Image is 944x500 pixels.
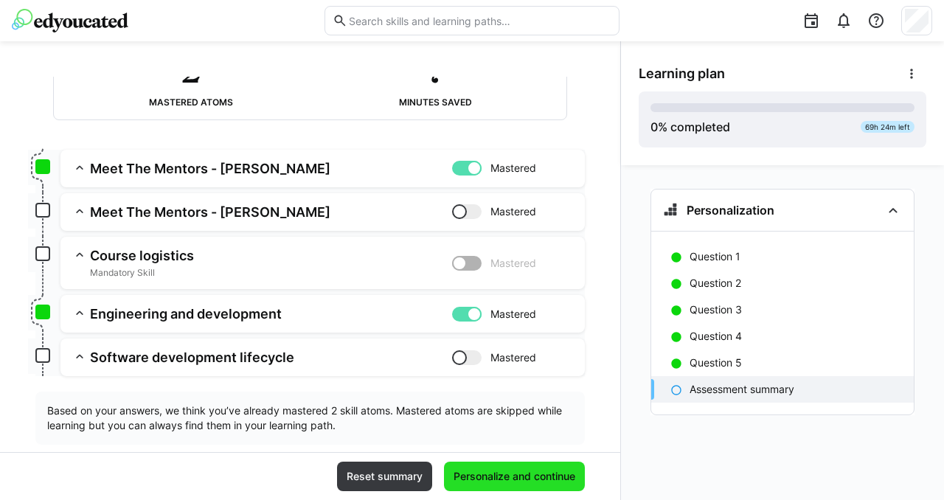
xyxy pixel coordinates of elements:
[35,392,585,445] div: Based on your answers, we think you’ve already mastered 2 skill atoms. Mastered atoms are skipped...
[399,97,472,108] div: Minutes saved
[90,267,452,279] span: Mandatory Skill
[690,276,741,291] p: Question 2
[90,204,452,221] h3: Meet The Mentors - [PERSON_NAME]
[639,66,725,82] span: Learning plan
[344,469,425,484] span: Reset summary
[149,97,233,108] div: Mastered atoms
[337,462,432,491] button: Reset summary
[90,247,452,264] h3: Course logistics
[90,349,452,366] h3: Software development lifecycle
[90,160,452,177] h3: Meet The Mentors - [PERSON_NAME]
[426,49,444,91] h2: 7
[650,118,730,136] div: % completed
[690,355,742,370] p: Question 5
[690,249,740,264] p: Question 1
[490,256,536,271] span: Mastered
[690,302,742,317] p: Question 3
[861,121,914,133] div: 69h 24m left
[444,462,585,491] button: Personalize and continue
[490,161,536,176] span: Mastered
[687,203,774,218] h3: Personalization
[490,307,536,322] span: Mastered
[181,49,200,91] h2: 2
[90,305,452,322] h3: Engineering and development
[490,204,536,219] span: Mastered
[490,350,536,365] span: Mastered
[690,382,794,397] p: Assessment summary
[650,119,658,134] span: 0
[347,14,611,27] input: Search skills and learning paths…
[451,469,577,484] span: Personalize and continue
[690,329,742,344] p: Question 4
